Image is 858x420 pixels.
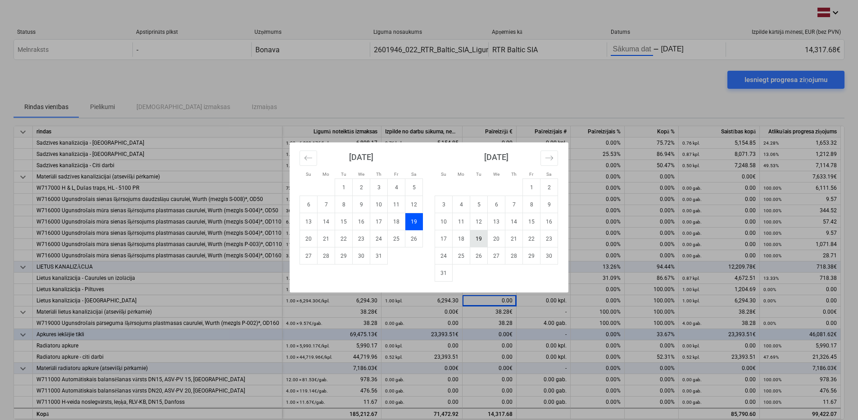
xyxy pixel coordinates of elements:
td: Choose Wednesday, July 30, 2025 as your check-in date. It's available. [353,247,370,265]
td: Choose Thursday, July 3, 2025 as your check-in date. It's available. [370,179,388,196]
td: Choose Tuesday, July 1, 2025 as your check-in date. It's available. [335,179,353,196]
td: Choose Thursday, August 28, 2025 as your check-in date. It's available. [505,247,523,265]
td: Choose Tuesday, August 19, 2025 as your check-in date. It's available. [470,230,488,247]
small: Fr [394,172,398,177]
td: Choose Saturday, July 26, 2025 as your check-in date. It's available. [405,230,423,247]
small: Mo [458,172,464,177]
td: Choose Sunday, July 20, 2025 as your check-in date. It's available. [300,230,318,247]
td: Choose Friday, July 18, 2025 as your check-in date. It's available. [388,213,405,230]
td: Choose Sunday, August 3, 2025 as your check-in date. It's available. [435,196,453,213]
small: Fr [529,172,533,177]
td: Choose Wednesday, August 20, 2025 as your check-in date. It's available. [488,230,505,247]
button: Move backward to switch to the previous month. [300,151,317,166]
td: Choose Thursday, August 14, 2025 as your check-in date. It's available. [505,213,523,230]
td: Choose Friday, August 15, 2025 as your check-in date. It's available. [523,213,540,230]
td: Choose Tuesday, July 15, 2025 as your check-in date. It's available. [335,213,353,230]
td: Choose Monday, July 21, 2025 as your check-in date. It's available. [318,230,335,247]
td: Choose Friday, July 11, 2025 as your check-in date. It's available. [388,196,405,213]
td: Choose Friday, August 1, 2025 as your check-in date. It's available. [523,179,540,196]
td: Choose Saturday, July 12, 2025 as your check-in date. It's available. [405,196,423,213]
td: Choose Sunday, August 10, 2025 as your check-in date. It's available. [435,213,453,230]
td: Choose Sunday, July 6, 2025 as your check-in date. It's available. [300,196,318,213]
small: We [493,172,499,177]
td: Choose Wednesday, August 6, 2025 as your check-in date. It's available. [488,196,505,213]
td: Choose Monday, July 14, 2025 as your check-in date. It's available. [318,213,335,230]
small: We [358,172,364,177]
strong: [DATE] [484,152,508,162]
td: Choose Friday, August 22, 2025 as your check-in date. It's available. [523,230,540,247]
strong: [DATE] [349,152,373,162]
td: Choose Monday, July 28, 2025 as your check-in date. It's available. [318,247,335,265]
small: Sa [546,172,551,177]
small: Tu [341,172,346,177]
td: Choose Saturday, August 23, 2025 as your check-in date. It's available. [540,230,558,247]
td: Choose Sunday, August 24, 2025 as your check-in date. It's available. [435,247,453,265]
td: Selected. Saturday, July 19, 2025 [405,213,423,230]
td: Choose Friday, August 29, 2025 as your check-in date. It's available. [523,247,540,265]
td: Choose Tuesday, August 5, 2025 as your check-in date. It's available. [470,196,488,213]
td: Choose Wednesday, August 13, 2025 as your check-in date. It's available. [488,213,505,230]
small: Th [511,172,517,177]
td: Choose Saturday, July 5, 2025 as your check-in date. It's available. [405,179,423,196]
td: Choose Saturday, August 2, 2025 as your check-in date. It's available. [540,179,558,196]
td: Choose Sunday, August 17, 2025 as your check-in date. It's available. [435,230,453,247]
td: Choose Sunday, July 13, 2025 as your check-in date. It's available. [300,213,318,230]
td: Choose Tuesday, August 26, 2025 as your check-in date. It's available. [470,247,488,265]
td: Choose Wednesday, August 27, 2025 as your check-in date. It's available. [488,247,505,265]
td: Choose Friday, August 8, 2025 as your check-in date. It's available. [523,196,540,213]
small: Su [306,172,311,177]
div: Calendar [290,142,568,292]
td: Choose Friday, July 25, 2025 as your check-in date. It's available. [388,230,405,247]
td: Choose Tuesday, July 22, 2025 as your check-in date. It's available. [335,230,353,247]
td: Choose Saturday, August 30, 2025 as your check-in date. It's available. [540,247,558,265]
td: Choose Sunday, July 27, 2025 as your check-in date. It's available. [300,247,318,265]
td: Choose Thursday, August 21, 2025 as your check-in date. It's available. [505,230,523,247]
td: Choose Monday, August 25, 2025 as your check-in date. It's available. [453,247,470,265]
td: Choose Monday, July 7, 2025 as your check-in date. It's available. [318,196,335,213]
td: Choose Thursday, August 7, 2025 as your check-in date. It's available. [505,196,523,213]
td: Choose Wednesday, July 2, 2025 as your check-in date. It's available. [353,179,370,196]
td: Choose Thursday, July 31, 2025 as your check-in date. It's available. [370,247,388,265]
td: Choose Thursday, July 10, 2025 as your check-in date. It's available. [370,196,388,213]
td: Choose Wednesday, July 16, 2025 as your check-in date. It's available. [353,213,370,230]
td: Choose Tuesday, July 8, 2025 as your check-in date. It's available. [335,196,353,213]
td: Choose Saturday, August 16, 2025 as your check-in date. It's available. [540,213,558,230]
td: Choose Wednesday, July 9, 2025 as your check-in date. It's available. [353,196,370,213]
td: Choose Tuesday, July 29, 2025 as your check-in date. It's available. [335,247,353,265]
td: Choose Monday, August 4, 2025 as your check-in date. It's available. [453,196,470,213]
td: Choose Monday, August 11, 2025 as your check-in date. It's available. [453,213,470,230]
td: Choose Thursday, July 24, 2025 as your check-in date. It's available. [370,230,388,247]
td: Choose Tuesday, August 12, 2025 as your check-in date. It's available. [470,213,488,230]
td: Choose Friday, July 4, 2025 as your check-in date. It's available. [388,179,405,196]
small: Mo [322,172,329,177]
td: Choose Monday, August 18, 2025 as your check-in date. It's available. [453,230,470,247]
small: Sa [411,172,416,177]
td: Choose Wednesday, July 23, 2025 as your check-in date. It's available. [353,230,370,247]
td: Choose Saturday, August 9, 2025 as your check-in date. It's available. [540,196,558,213]
small: Th [376,172,381,177]
small: Su [441,172,446,177]
td: Choose Sunday, August 31, 2025 as your check-in date. It's available. [435,265,453,282]
button: Move forward to switch to the next month. [540,151,558,166]
small: Tu [476,172,481,177]
td: Choose Thursday, July 17, 2025 as your check-in date. It's available. [370,213,388,230]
